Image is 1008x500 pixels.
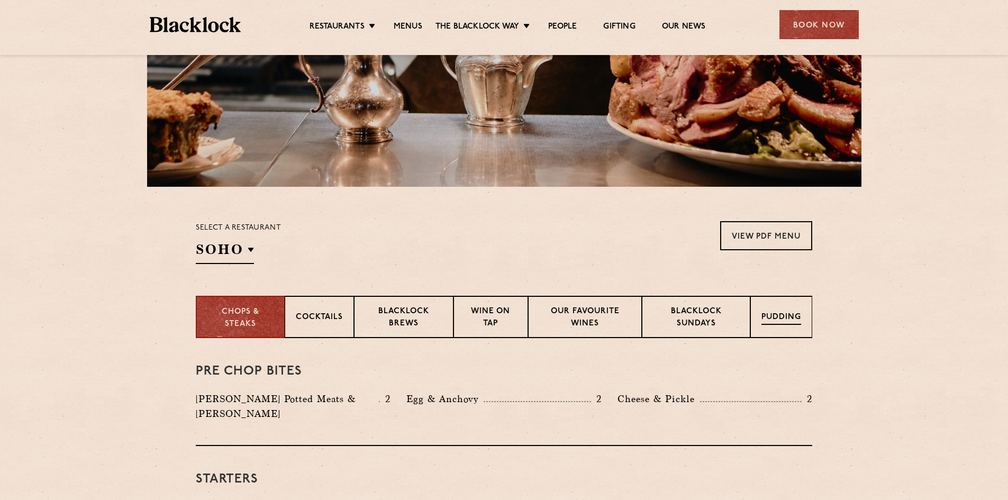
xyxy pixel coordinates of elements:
p: Blacklock Sundays [653,306,739,331]
a: View PDF Menu [720,221,812,250]
a: Menus [394,22,422,33]
img: BL_Textured_Logo-footer-cropped.svg [150,17,241,32]
a: People [548,22,577,33]
p: 2 [591,392,602,406]
p: Egg & Anchovy [406,392,484,406]
a: Our News [662,22,706,33]
p: Our favourite wines [539,306,631,331]
p: Pudding [761,312,801,325]
div: Book Now [779,10,859,39]
p: Cocktails [296,312,343,325]
p: 2 [802,392,812,406]
p: Wine on Tap [465,306,516,331]
h3: Starters [196,472,812,486]
p: Blacklock Brews [365,306,442,331]
p: Select a restaurant [196,221,281,235]
a: Restaurants [310,22,365,33]
p: Chops & Steaks [207,306,274,330]
h2: SOHO [196,240,254,264]
p: 2 [380,392,391,406]
a: Gifting [603,22,635,33]
a: The Blacklock Way [435,22,519,33]
p: Cheese & Pickle [617,392,700,406]
h3: Pre Chop Bites [196,365,812,378]
p: [PERSON_NAME] Potted Meats & [PERSON_NAME] [196,392,379,421]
